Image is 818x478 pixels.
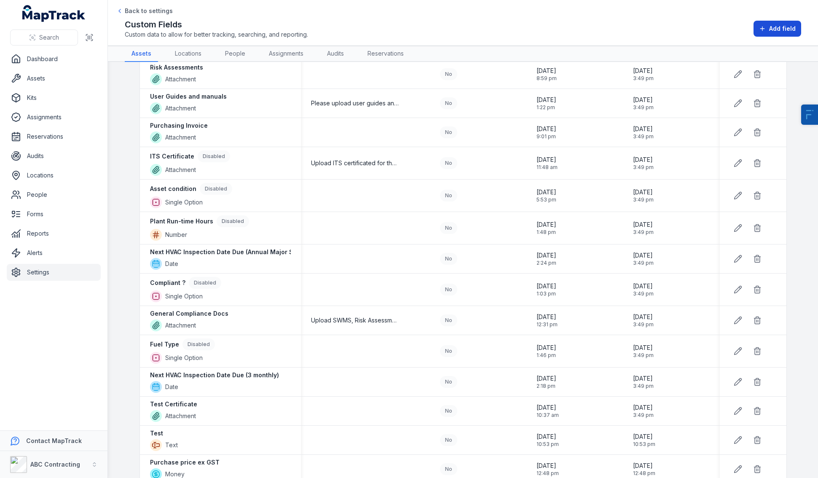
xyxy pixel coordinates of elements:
span: 11:48 am [536,164,558,171]
span: [DATE] [633,462,655,470]
time: 11/07/2025, 3:49:05 pm [633,344,654,359]
span: [DATE] [633,403,654,412]
a: Audits [7,148,101,164]
span: 5:53 pm [536,196,556,203]
time: 11/07/2025, 3:49:05 pm [633,313,654,328]
div: Disabled [198,150,230,162]
span: 3:49 pm [633,229,654,236]
span: [DATE] [536,462,559,470]
time: 11/07/2025, 3:49:05 pm [633,251,654,266]
a: Assignments [7,109,101,126]
span: Single Option [165,198,203,207]
span: 3:49 pm [633,133,654,140]
span: 2:18 pm [536,383,556,389]
span: 12:48 pm [536,470,559,477]
span: [DATE] [633,432,655,441]
strong: Plant Run-time Hours [150,217,213,226]
span: 3:49 pm [633,352,654,359]
a: Assets [125,46,158,62]
strong: Contact MapTrack [26,437,82,444]
a: Reservations [361,46,410,62]
div: No [440,314,457,326]
span: Attachment [165,75,196,83]
time: 11/07/2025, 3:49:05 pm [633,96,654,111]
span: 10:37 am [536,412,559,419]
time: 11/07/2025, 3:49:05 pm [633,403,654,419]
div: No [440,97,457,109]
time: 03/07/2025, 10:37:50 am [536,403,559,419]
span: 3:49 pm [633,321,654,328]
a: People [7,186,101,203]
span: [DATE] [536,67,557,75]
span: [DATE] [633,282,654,290]
span: 1:48 pm [536,229,556,236]
span: [DATE] [536,282,556,290]
div: No [440,345,457,357]
time: 02/04/2025, 1:48:02 pm [536,220,556,236]
time: 22/01/2025, 8:59:02 pm [536,67,557,82]
span: Attachment [165,133,196,142]
span: [DATE] [536,188,556,196]
span: [DATE] [633,67,654,75]
span: [DATE] [536,374,556,383]
time: 12/06/2025, 2:18:03 pm [536,374,556,389]
div: Disabled [182,338,215,350]
div: No [440,222,457,234]
span: [DATE] [536,432,559,441]
span: Upload ITS certificated for the equipment [311,159,399,167]
time: 04/06/2025, 1:03:59 pm [536,282,556,297]
span: [DATE] [536,313,558,321]
span: 3:49 pm [633,104,654,111]
span: Date [165,383,178,391]
span: 3:49 pm [633,260,654,266]
span: Attachment [165,321,196,330]
span: 12:31 pm [536,321,558,328]
span: Attachment [165,412,196,420]
strong: Test Certificate [150,400,197,408]
time: 07/02/2025, 11:48:27 am [536,156,558,171]
div: No [440,284,457,295]
a: Settings [7,264,101,281]
span: Attachment [165,166,196,174]
span: 8:59 pm [536,75,557,82]
div: No [440,68,457,80]
span: [DATE] [536,251,556,260]
span: 3:49 pm [633,75,654,82]
strong: Risk Assessments [150,63,203,72]
a: Back to settings [116,7,173,15]
strong: Asset condition [150,185,196,193]
a: Reports [7,225,101,242]
h2: Custom Fields [125,19,308,30]
span: 3:49 pm [633,196,654,203]
span: [DATE] [633,313,654,321]
span: Number [165,231,187,239]
span: 3:49 pm [633,164,654,171]
time: 11/07/2025, 3:49:05 pm [633,220,654,236]
a: Alerts [7,244,101,261]
a: Dashboard [7,51,101,67]
time: 19/08/2025, 12:48:00 pm [633,462,655,477]
time: 15/05/2025, 1:46:39 pm [536,344,556,359]
span: 10:53 pm [536,441,559,448]
span: [DATE] [536,156,558,164]
span: Single Option [165,292,203,301]
div: Disabled [200,183,232,195]
a: Reservations [7,128,101,145]
div: No [440,253,457,265]
div: No [440,463,457,475]
time: 12/06/2025, 2:24:28 pm [536,251,556,266]
span: Text [165,441,178,449]
strong: User Guides and manuals [150,92,227,101]
div: No [440,405,457,417]
time: 11/08/2025, 10:53:51 pm [536,432,559,448]
a: Audits [320,46,351,62]
time: 11/07/2025, 3:49:05 pm [633,374,654,389]
strong: Test [150,429,163,438]
span: [DATE] [536,96,556,104]
span: 1:46 pm [536,352,556,359]
span: 2:24 pm [536,260,556,266]
time: 11/08/2025, 10:53:51 pm [633,432,655,448]
strong: General Compliance Docs [150,309,228,318]
span: [DATE] [633,156,654,164]
a: Assets [7,70,101,87]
